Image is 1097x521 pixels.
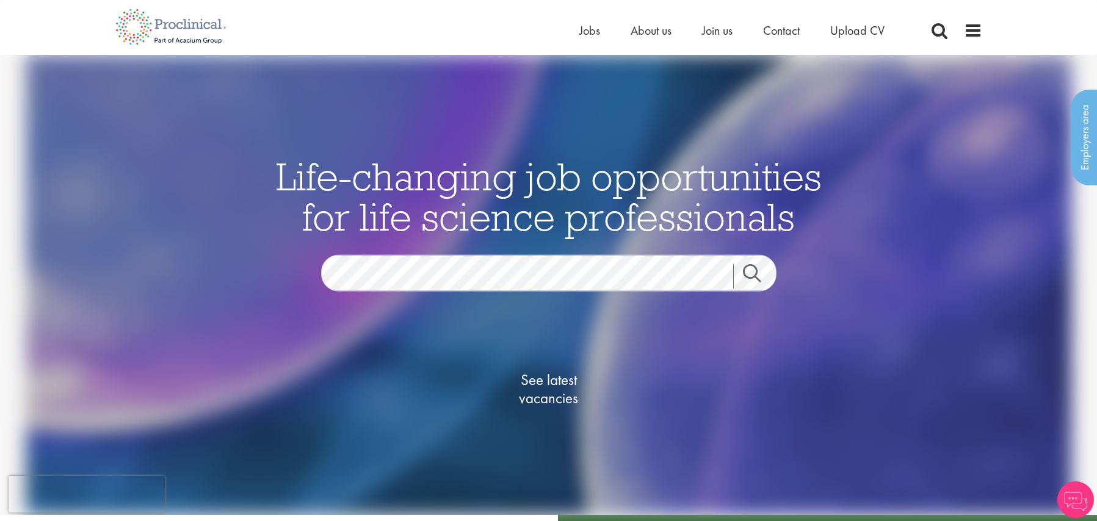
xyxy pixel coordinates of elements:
img: candidate home [26,55,1071,515]
a: Contact [763,23,800,38]
a: Join us [702,23,733,38]
a: See latestvacancies [488,322,610,456]
a: Jobs [579,23,600,38]
iframe: reCAPTCHA [9,476,165,512]
a: Upload CV [830,23,885,38]
a: About us [631,23,672,38]
img: Chatbot [1057,481,1094,518]
a: Job search submit button [733,264,786,288]
span: See latest vacancies [488,370,610,407]
span: Life-changing job opportunities for life science professionals [276,151,822,240]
